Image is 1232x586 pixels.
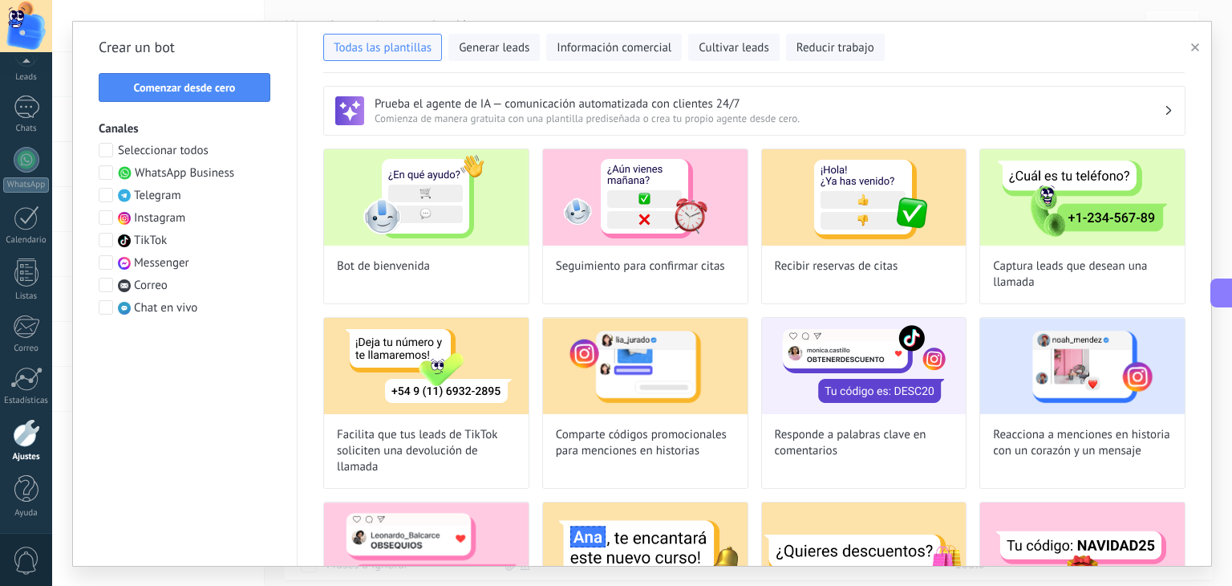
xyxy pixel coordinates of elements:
span: Chat en vivo [134,300,197,316]
span: Bot de bienvenida [337,258,430,275]
button: Reducir trabajo [786,34,885,61]
div: Ayuda [3,508,50,519]
span: Messenger [134,255,189,271]
button: Información comercial [546,34,682,61]
span: Correo [134,278,168,294]
button: Comenzar desde cero [99,73,270,102]
span: Facilita que tus leads de TikTok soliciten una devolución de llamada [337,427,516,475]
span: Recibir reservas de citas [775,258,898,275]
img: Captura leads que desean una llamada [980,149,1185,246]
img: Recibir reservas de citas [762,149,967,246]
button: Cultivar leads [688,34,779,61]
h3: Canales [99,121,271,136]
img: Comparte códigos promocionales para menciones en historias [543,318,748,414]
h3: Prueba el agente de IA — comunicación automatizada con clientes 24/7 [375,96,1164,112]
div: WhatsApp [3,177,49,193]
span: Comparte códigos promocionales para menciones en historias [556,427,735,459]
div: Leads [3,72,50,83]
span: Reducir trabajo [796,40,874,56]
img: Responde a palabras clave en comentarios [762,318,967,414]
span: Reacciona a menciones en historia con un corazón y un mensaje [993,427,1172,459]
img: Facilita que tus leads de TikTok soliciten una devolución de llamada [324,318,529,414]
button: Generar leads [448,34,540,61]
span: Comienza de manera gratuita con una plantilla prediseñada o crea tu propio agente desde cero. [375,112,1164,125]
span: Instagram [134,210,185,226]
span: Información comercial [557,40,671,56]
span: Captura leads que desean una llamada [993,258,1172,291]
span: Seleccionar todos [118,143,209,159]
img: Bot de bienvenida [324,149,529,246]
span: Comenzar desde cero [134,82,236,93]
span: WhatsApp Business [135,165,234,181]
span: Generar leads [459,40,529,56]
h2: Crear un bot [99,35,271,60]
span: TikTok [134,233,167,249]
span: Cultivar leads [699,40,768,56]
div: Calendario [3,235,50,246]
span: Responde a palabras clave en comentarios [775,427,954,459]
span: Telegram [134,188,181,204]
div: Listas [3,291,50,302]
div: Correo [3,344,50,354]
div: Estadísticas [3,396,50,406]
img: Reacciona a menciones en historia con un corazón y un mensaje [980,318,1185,414]
button: Todas las plantillas [323,34,442,61]
span: Seguimiento para confirmar citas [556,258,725,275]
div: Ajustes [3,452,50,462]
img: Seguimiento para confirmar citas [543,149,748,246]
div: Chats [3,124,50,134]
span: Todas las plantillas [334,40,432,56]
